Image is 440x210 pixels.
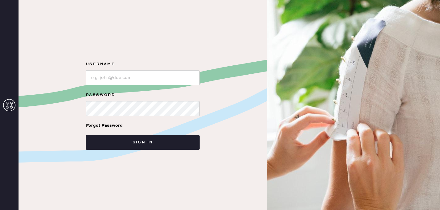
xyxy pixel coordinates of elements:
[86,60,200,68] label: Username
[86,70,200,85] input: e.g. john@doe.com
[86,122,123,129] div: Forgot Password
[86,116,123,135] a: Forgot Password
[86,91,200,99] label: Password
[86,135,200,150] button: Sign in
